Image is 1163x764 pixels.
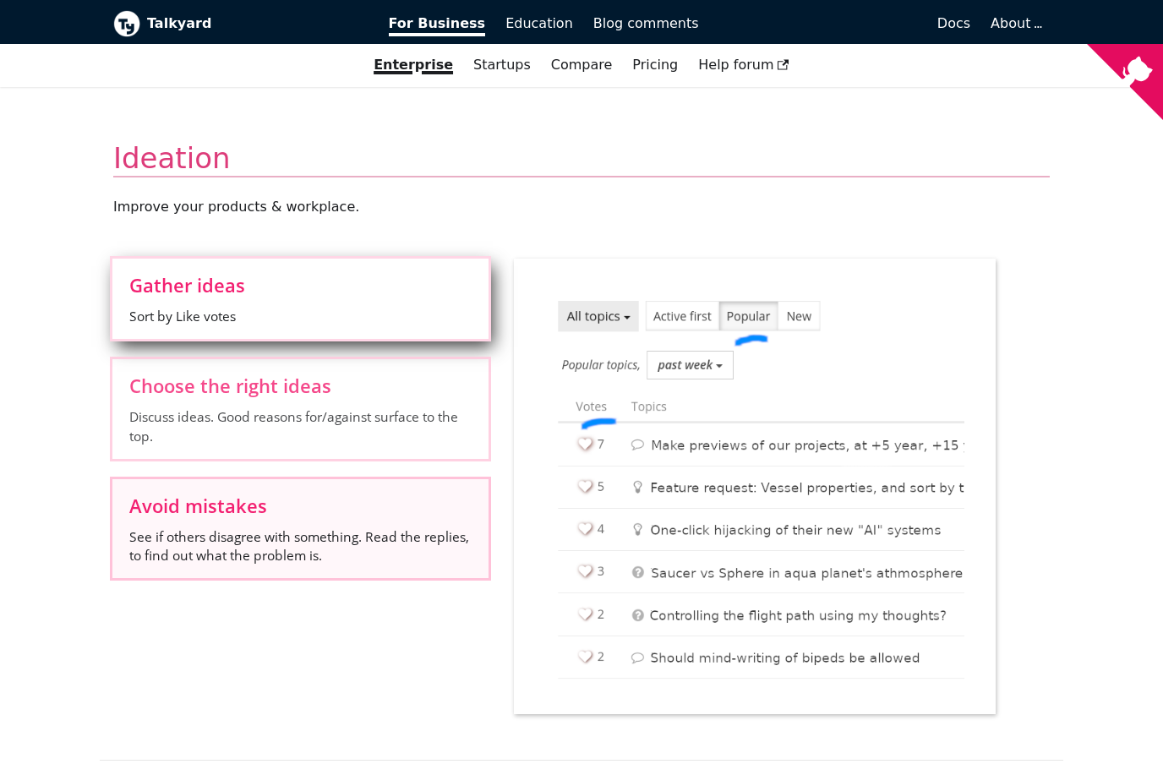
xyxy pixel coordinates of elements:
a: Help forum [688,51,800,79]
span: Choose the right ideas [129,376,472,395]
a: Education [495,9,583,38]
b: Talkyard [147,13,365,35]
span: Help forum [698,57,789,73]
a: Enterprise [363,51,463,79]
span: Avoid mistakes [129,496,472,515]
a: Docs [709,9,981,38]
h2: Ideation [113,140,1050,178]
a: Pricing [622,51,688,79]
span: Discuss ideas. Good reasons for/against surface to the top. [129,407,472,445]
a: For Business [379,9,496,38]
span: Docs [937,15,970,31]
a: About [991,15,1040,31]
a: Startups [463,51,541,79]
img: Talkyard logo [113,10,140,37]
a: Blog comments [583,9,709,38]
span: See if others disagree with something. Read the replies, to find out what the problem is. [129,527,472,565]
a: Talkyard logoTalkyard [113,10,365,37]
span: Gather ideas [129,276,472,294]
span: Education [505,15,573,31]
a: Compare [551,57,613,73]
p: Improve your products & workplace . [113,197,1050,216]
img: upvote-ideas--aqua-planet-mind-writing-b0a--blue-marks--dimmed.png [514,259,996,714]
span: For Business [389,15,486,36]
span: Blog comments [593,15,699,31]
span: Sort by Like votes [129,307,472,325]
